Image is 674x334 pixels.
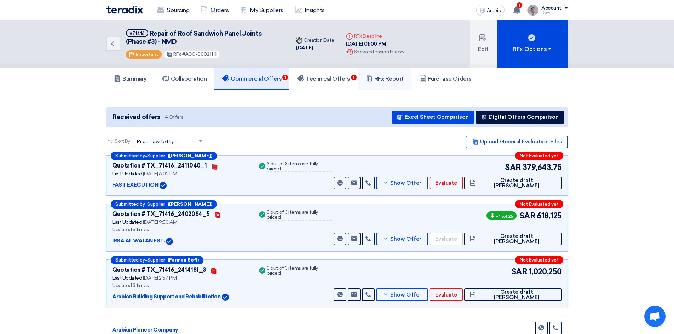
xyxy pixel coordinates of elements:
[136,52,158,57] font: Important
[358,68,411,90] a: RFx Report
[214,68,289,90] a: Commercial Offers1
[115,257,145,263] font: Submitted by
[470,20,497,68] button: Edit
[494,289,540,300] font: Create draft [PERSON_NAME]
[537,211,562,221] font: 618,125
[112,293,220,300] font: Arabian Building Support and Rehabilitation
[112,282,149,288] font: Updated 3 times
[115,138,130,144] font: Sort By
[143,171,177,177] font: [DATE] 6:02 PM
[173,52,181,57] font: RFx
[167,7,189,13] font: Sourcing
[435,236,457,242] font: Evaluate
[289,2,330,18] a: Insights
[464,177,562,189] button: Create draft [PERSON_NAME]
[168,201,212,207] font: ([PERSON_NAME])
[376,288,428,301] button: Show Offer
[112,219,142,225] font: Last Updated
[520,201,559,207] font: Not Evaluated yet
[126,29,282,46] h5: Repair of Roof Sandwich Panel Joints (Phase #3) - NMD
[143,219,177,225] font: [DATE] 9:50 AM
[160,182,167,189] img: Verified Account
[505,163,521,172] font: SAR
[147,153,165,158] font: Supplier
[250,7,283,13] font: My Suppliers
[231,75,282,82] font: Commercial Offers
[222,294,229,301] img: Verified Account
[112,238,165,244] font: IRSA AL WATAN EST.
[435,292,457,298] font: Evaluate
[541,5,561,11] font: Account
[478,46,489,52] font: Edit
[519,211,536,221] font: SAR
[541,11,553,15] font: Dowel
[126,30,261,46] font: Repair of Roof Sandwich Panel Joints (Phase #3) - NMD
[464,288,562,301] button: Create draft [PERSON_NAME]
[122,75,147,82] font: Summary
[513,46,547,52] font: RFx Options
[476,111,564,124] button: Digital Offers Comparison
[129,31,145,36] font: #71416
[376,233,428,245] button: Show Offer
[390,236,421,242] font: Show Offer
[346,41,386,47] font: [DATE] 01:00 PM
[497,20,568,68] button: RFx Options
[112,227,149,233] font: Updated 5 times
[466,136,568,148] button: Upload General Evaluation Files
[464,233,562,245] button: Create draft [PERSON_NAME]
[182,52,217,57] font: #ACC-00021111
[267,265,318,276] font: 3 out of 3 items are fully priced
[354,33,382,39] font: RFx Deadline
[171,75,207,82] font: Collaboration
[195,2,234,18] a: Orders
[296,45,313,51] font: [DATE]
[511,267,528,276] font: SAR
[520,153,559,158] font: Not Evaluated yet
[305,7,325,13] font: Insights
[155,68,215,90] a: Collaboration
[106,6,143,14] img: Teradix logo
[234,2,289,18] a: My Suppliers
[147,257,165,263] font: Supplier
[390,180,421,186] font: Show Offer
[494,233,540,245] font: Create draft [PERSON_NAME]
[374,75,404,82] font: RFx Report
[411,68,479,90] a: Purchase Orders
[523,163,562,172] font: 379,643.75
[147,201,165,207] font: Supplier
[143,275,177,281] font: [DATE] 2:57 PM
[115,201,145,207] font: Submitted by
[168,257,199,263] font: (Farman Sofi)
[112,182,158,188] font: FAST EXECUTION
[267,209,318,220] font: 3 out of 3 items are fully priced
[112,266,206,273] font: Quotation # TX_71416_2414181_3
[145,258,147,263] font: -
[496,213,513,218] font: -45,425
[304,37,334,43] font: Creation Date
[390,292,421,298] font: Show Offer
[494,177,540,189] font: Create draft [PERSON_NAME]
[519,3,520,8] font: 1
[480,139,562,145] font: Upload General Evaluation Files
[430,288,463,301] button: Evaluate
[392,111,474,124] button: Excel Sheet Comparison
[487,7,501,13] font: Arabic
[165,114,183,120] font: 4 Offers
[112,327,178,333] font: Arabian Pioneer Company
[115,153,145,158] font: Submitted by
[284,75,286,80] font: 1
[166,238,173,245] img: Verified Account
[489,114,559,120] font: Digital Offers Comparison
[353,75,355,80] font: 1
[112,162,207,169] font: Quotation # TX_71416_2411040_1
[113,113,160,121] font: Received offers
[430,177,463,189] button: Evaluate
[112,211,210,217] font: Quotation # TX_71416_2402084_5
[476,5,505,16] button: Arabic
[428,75,472,82] font: Purchase Orders
[644,306,666,327] div: Open chat
[145,202,147,207] font: -
[435,180,457,186] font: Evaluate
[289,68,358,90] a: Technical Offers1
[211,7,229,13] font: Orders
